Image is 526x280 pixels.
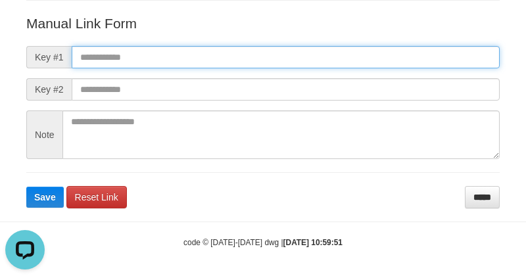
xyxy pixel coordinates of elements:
[75,192,118,202] span: Reset Link
[283,238,343,247] strong: [DATE] 10:59:51
[5,5,45,45] button: Open LiveChat chat widget
[26,187,64,208] button: Save
[26,14,500,33] p: Manual Link Form
[26,46,72,68] span: Key #1
[26,78,72,101] span: Key #2
[34,192,56,202] span: Save
[66,186,127,208] a: Reset Link
[183,238,343,247] small: code © [DATE]-[DATE] dwg |
[26,110,62,159] span: Note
